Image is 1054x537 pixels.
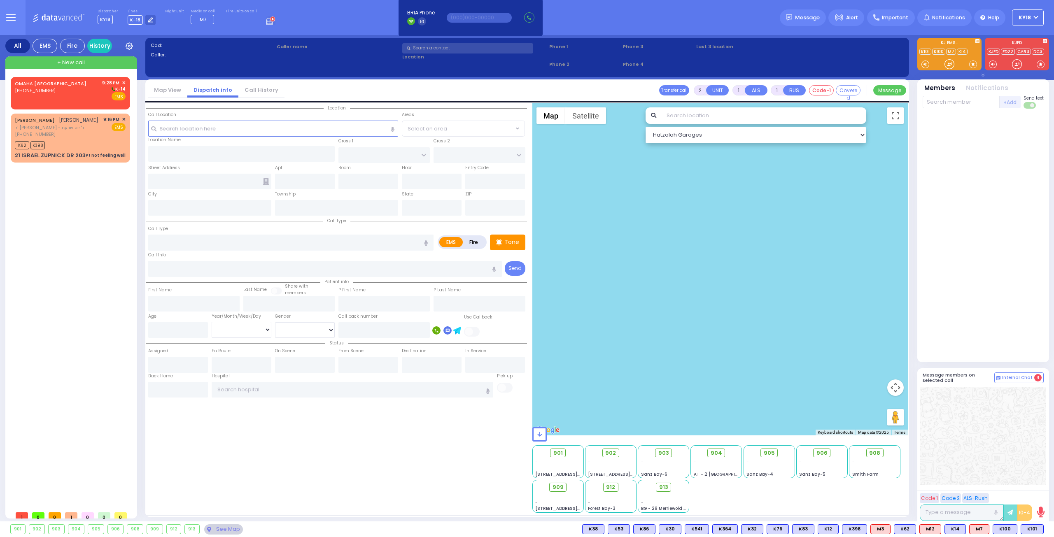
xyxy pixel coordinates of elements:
span: Important [882,14,908,21]
label: Cad: [151,42,274,49]
input: Search a contact [402,43,533,53]
button: Members [924,84,955,93]
div: K14 [944,524,966,534]
small: Share with [285,283,308,289]
span: 9:16 PM [103,116,119,123]
span: BRIA Phone [407,9,435,16]
button: Code-1 [809,85,834,95]
span: - [535,499,538,505]
div: BLS [792,524,814,534]
a: Open this area in Google Maps (opens a new window) [534,425,562,435]
label: Location Name [148,137,181,143]
label: Street Address [148,165,180,171]
span: + New call [57,58,85,67]
button: Toggle fullscreen view [887,107,904,124]
button: Send [505,261,525,276]
div: K364 [712,524,738,534]
label: Assigned [148,348,168,354]
div: ALS [870,524,891,534]
div: BLS [842,524,867,534]
a: FD22 [1001,49,1015,55]
label: Back Home [148,373,173,379]
label: Medic on call [191,9,217,14]
button: Show street map [536,107,565,124]
label: Gender [275,313,291,320]
div: BLS [1021,524,1044,534]
div: M3 [870,524,891,534]
a: Map View [148,86,187,94]
a: OMAHA [GEOGRAPHIC_DATA] [15,80,86,87]
label: Lines [128,9,156,14]
span: - [588,465,590,471]
img: comment-alt.png [996,376,1000,380]
div: BLS [685,524,709,534]
button: UNIT [706,85,729,95]
span: [PHONE_NUMBER] [15,131,56,137]
label: En Route [212,348,231,354]
div: 908 [127,525,143,534]
div: K32 [741,524,763,534]
div: 901 [11,525,25,534]
span: 0 [98,512,110,518]
span: Location [324,105,350,111]
h5: Message members on selected call [923,372,994,383]
div: BLS [659,524,681,534]
button: Map camera controls [887,379,904,396]
span: [STREET_ADDRESS][PERSON_NAME] [535,505,613,511]
span: Phone 2 [549,61,620,68]
label: State [402,191,413,198]
label: Entry Code [465,165,489,171]
label: Last Name [243,286,267,293]
label: Cross 2 [434,138,450,144]
button: Notifications [966,84,1008,93]
a: K14 [957,49,968,55]
span: Internal Chat [1002,375,1033,381]
a: M7 [946,49,956,55]
label: KJFD [985,41,1049,46]
a: [PERSON_NAME] [15,117,55,123]
img: Logo [33,12,87,23]
label: Floor [402,165,412,171]
label: Areas [402,112,414,118]
div: BLS [712,524,738,534]
input: (000)000-00000 [447,13,512,23]
span: K-14 [110,86,126,92]
label: Room [338,165,351,171]
div: See map [204,524,243,535]
button: Code 2 [940,493,961,503]
div: K12 [818,524,839,534]
span: K-18 [128,15,143,25]
label: P Last Name [434,287,461,293]
label: Call Type [148,225,168,232]
span: 1 [65,512,77,518]
button: ALS-Rush [962,493,989,503]
input: Search member [923,96,1000,108]
button: BUS [783,85,806,95]
span: M7 [200,16,207,23]
span: - [535,459,538,465]
label: First Name [148,287,172,293]
div: ALS [969,524,989,534]
div: 909 [147,525,163,534]
span: [STREET_ADDRESS][PERSON_NAME] [588,471,666,477]
span: - [588,499,590,505]
div: All [5,39,30,53]
span: Send text [1024,95,1044,101]
div: BLS [993,524,1017,534]
span: - [641,465,644,471]
span: - [641,459,644,465]
span: 904 [711,449,722,457]
span: Other building occupants [263,178,269,185]
input: Search location [661,107,867,124]
div: BLS [894,524,916,534]
span: Call type [323,218,350,224]
div: 21 ISRAEL ZUPNICK DR 203 [15,151,86,160]
span: [PHONE_NUMBER] [15,87,56,94]
span: Phone 3 [623,43,694,50]
span: 902 [605,449,616,457]
span: Select an area [408,125,447,133]
div: Year/Month/Week/Day [212,313,271,320]
label: KJ EMS... [917,41,982,46]
label: Hospital [212,373,230,379]
label: Cross 1 [338,138,353,144]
